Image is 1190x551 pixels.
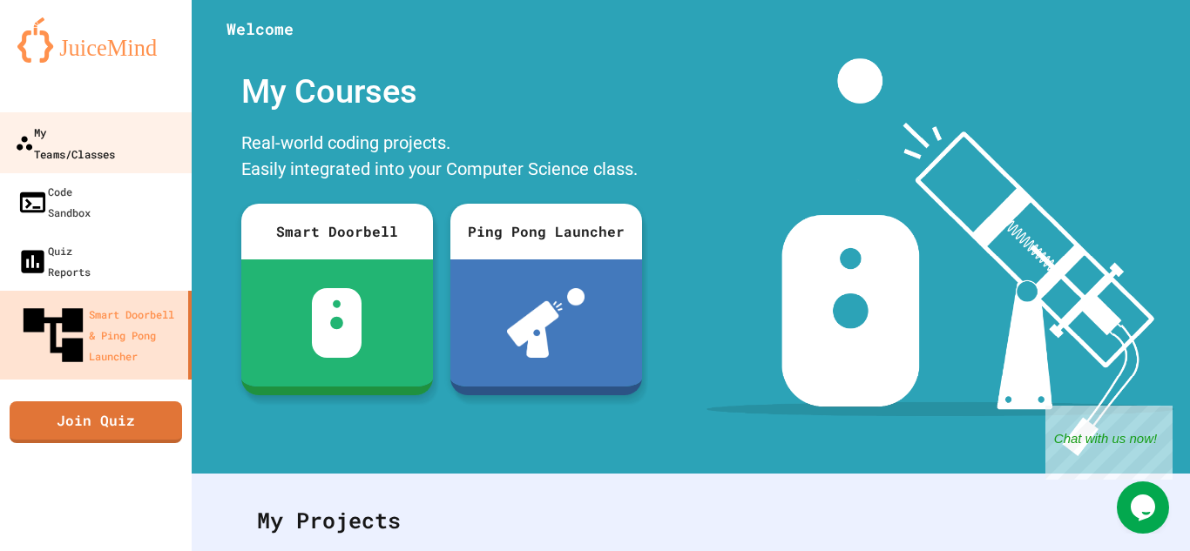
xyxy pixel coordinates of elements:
div: Real-world coding projects. Easily integrated into your Computer Science class. [233,125,651,191]
div: My Courses [233,58,651,125]
div: Smart Doorbell [241,204,433,259]
iframe: chat widget [1045,406,1173,480]
div: Smart Doorbell & Ping Pong Launcher [17,299,181,371]
img: sdb-white.svg [312,288,362,358]
div: My Teams/Classes [15,121,115,164]
img: banner-image-my-projects.png [707,58,1173,456]
a: Join Quiz [10,401,182,443]
img: ppl-with-ball.png [507,288,585,358]
iframe: chat widget [1117,481,1173,534]
img: logo-orange.svg [17,17,174,63]
div: Code Sandbox [17,181,91,223]
div: Quiz Reports [17,240,91,282]
div: Ping Pong Launcher [450,204,642,259]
